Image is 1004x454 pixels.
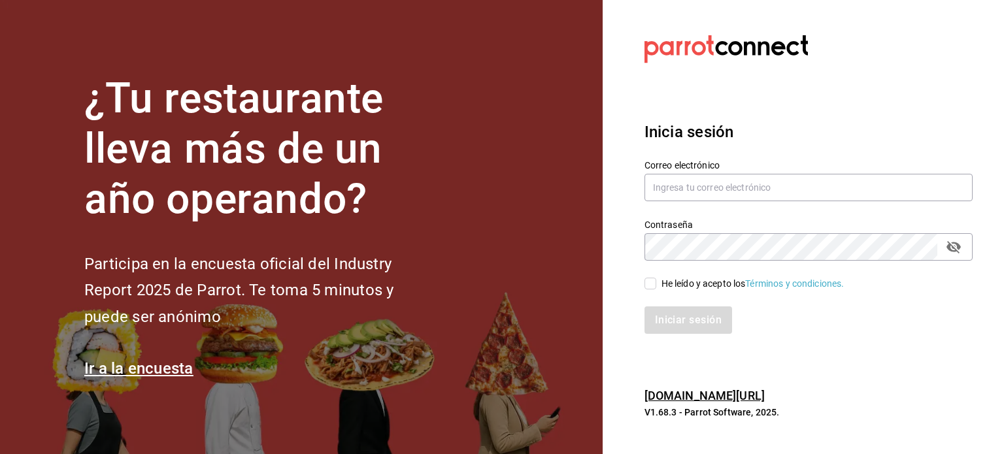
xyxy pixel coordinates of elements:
[84,251,437,331] h2: Participa en la encuesta oficial del Industry Report 2025 de Parrot. Te toma 5 minutos y puede se...
[644,174,973,201] input: Ingresa tu correo electrónico
[644,161,973,170] label: Correo electrónico
[84,359,193,378] a: Ir a la encuesta
[745,278,844,289] a: Términos y condiciones.
[644,389,765,402] a: [DOMAIN_NAME][URL]
[661,277,845,291] div: He leído y acepto los
[644,406,973,419] p: V1.68.3 - Parrot Software, 2025.
[84,74,437,224] h1: ¿Tu restaurante lleva más de un año operando?
[644,120,973,144] h3: Inicia sesión
[943,236,965,258] button: passwordField
[644,220,973,229] label: Contraseña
